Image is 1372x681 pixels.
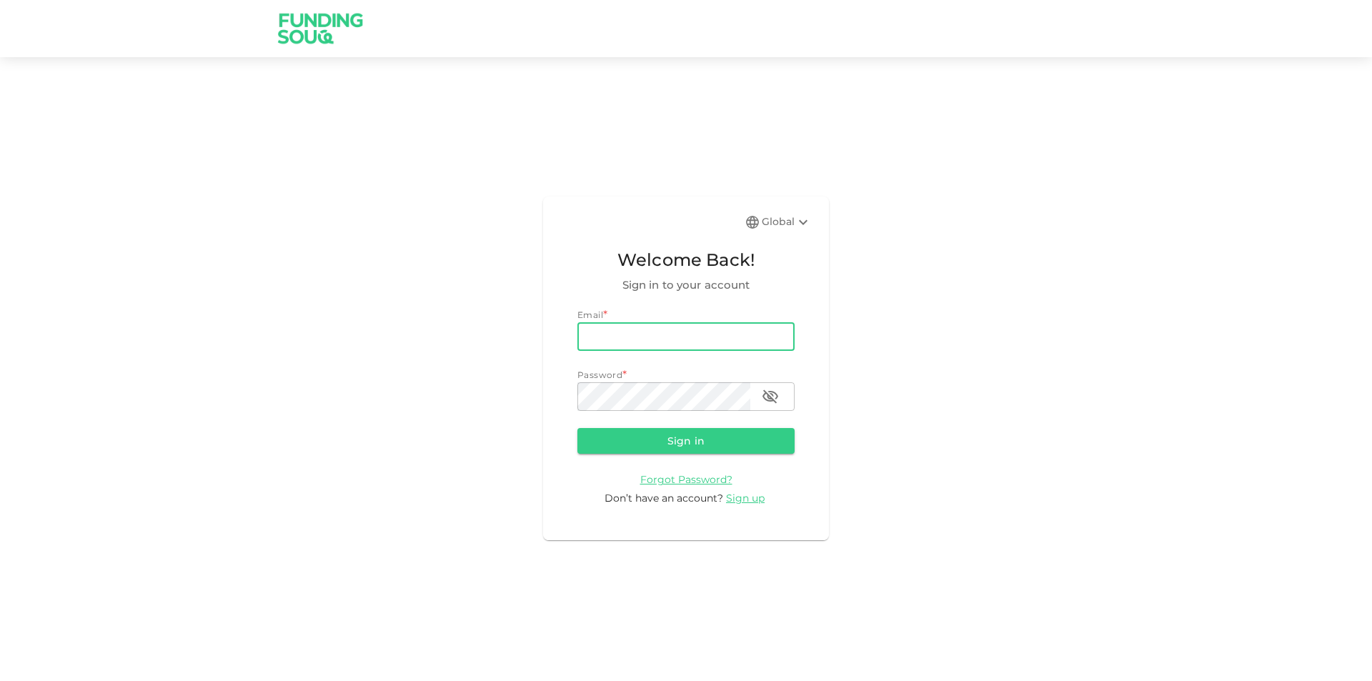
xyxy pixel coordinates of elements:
[605,492,723,504] span: Don’t have an account?
[577,309,603,320] span: Email
[577,428,795,454] button: Sign in
[762,214,812,231] div: Global
[577,369,622,380] span: Password
[640,472,732,486] a: Forgot Password?
[577,322,795,351] input: email
[726,492,765,504] span: Sign up
[577,277,795,294] span: Sign in to your account
[577,382,750,411] input: password
[640,473,732,486] span: Forgot Password?
[577,247,795,274] span: Welcome Back!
